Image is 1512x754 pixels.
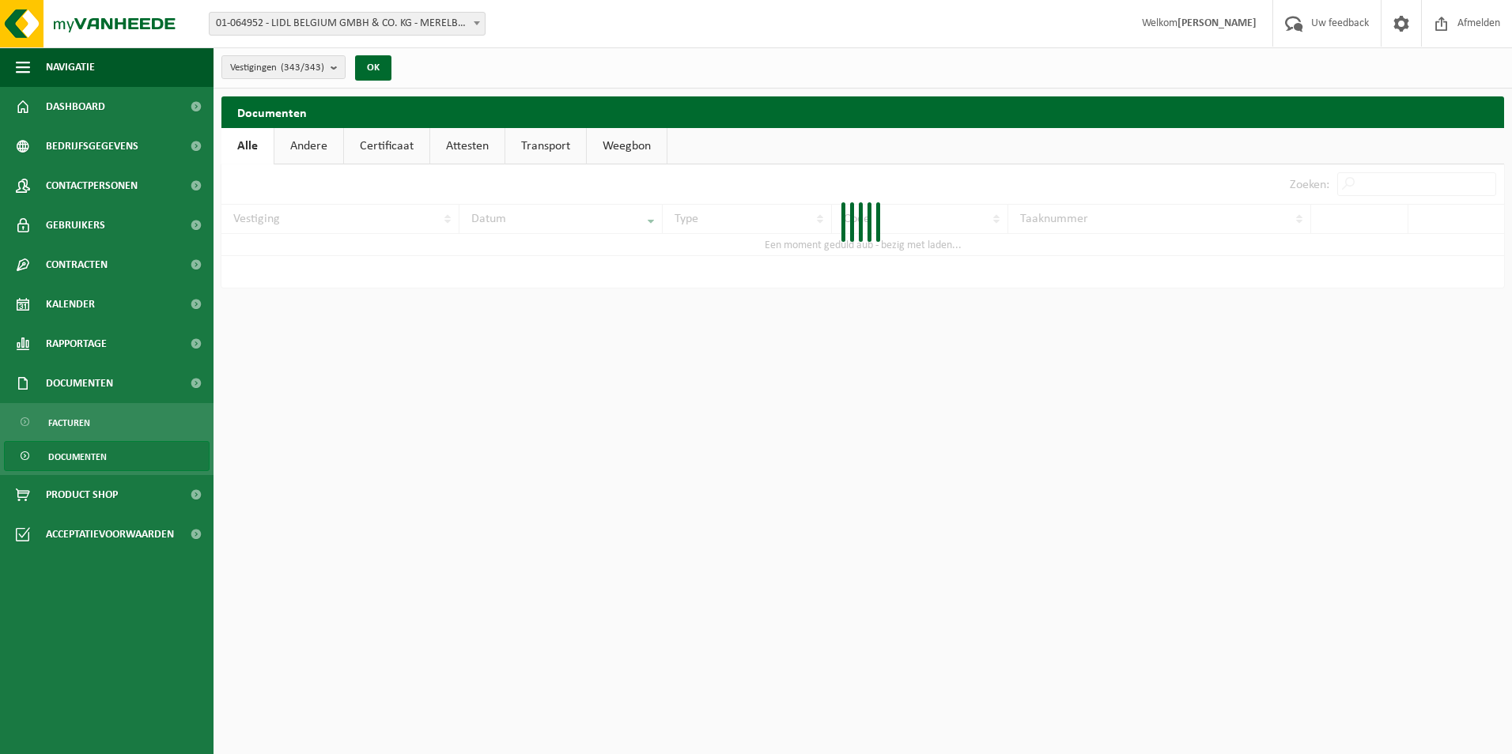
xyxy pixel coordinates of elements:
[46,324,107,364] span: Rapportage
[46,166,138,205] span: Contactpersonen
[46,475,118,515] span: Product Shop
[274,128,343,164] a: Andere
[430,128,505,164] a: Attesten
[48,442,107,472] span: Documenten
[1177,17,1257,29] strong: [PERSON_NAME]
[46,364,113,403] span: Documenten
[46,47,95,87] span: Navigatie
[46,245,108,285] span: Contracten
[344,128,429,164] a: Certificaat
[587,128,667,164] a: Weegbon
[221,96,1504,127] h2: Documenten
[221,55,346,79] button: Vestigingen(343/343)
[281,62,324,73] count: (343/343)
[209,12,486,36] span: 01-064952 - LIDL BELGIUM GMBH & CO. KG - MERELBEKE
[46,205,105,245] span: Gebruikers
[210,13,485,35] span: 01-064952 - LIDL BELGIUM GMBH & CO. KG - MERELBEKE
[355,55,391,81] button: OK
[46,126,138,166] span: Bedrijfsgegevens
[505,128,586,164] a: Transport
[46,285,95,324] span: Kalender
[48,408,90,438] span: Facturen
[4,441,210,471] a: Documenten
[4,407,210,437] a: Facturen
[230,56,324,80] span: Vestigingen
[46,515,174,554] span: Acceptatievoorwaarden
[46,87,105,126] span: Dashboard
[221,128,274,164] a: Alle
